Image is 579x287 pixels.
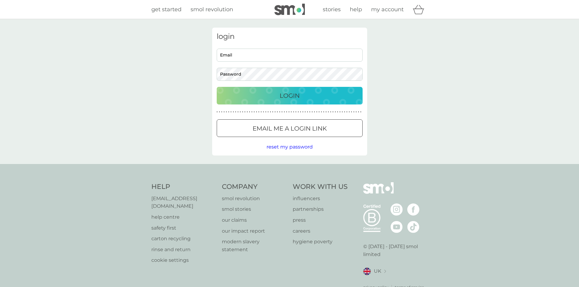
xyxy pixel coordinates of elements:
[391,221,403,233] img: visit the smol Youtube page
[277,111,278,114] p: ●
[323,5,341,14] a: stories
[319,111,320,114] p: ●
[191,5,233,14] a: smol revolution
[371,5,404,14] a: my account
[360,111,361,114] p: ●
[279,111,280,114] p: ●
[407,203,419,216] img: visit the smol Facebook page
[151,235,216,243] a: carton recycling
[335,111,336,114] p: ●
[151,246,216,254] a: rinse and return
[222,238,287,253] a: modern slavery statement
[228,111,229,114] p: ●
[413,3,428,15] div: basket
[280,91,300,101] p: Login
[353,111,354,114] p: ●
[349,111,350,114] p: ●
[226,111,227,114] p: ●
[274,4,305,15] img: smol
[391,203,403,216] img: visit the smol Instagram page
[267,143,313,151] button: reset my password
[407,221,419,233] img: visit the smol Tiktok page
[356,111,357,114] p: ●
[267,144,313,150] span: reset my password
[363,268,371,275] img: UK flag
[222,195,287,203] a: smol revolution
[274,111,276,114] p: ●
[270,111,271,114] p: ●
[284,111,285,114] p: ●
[293,227,348,235] a: careers
[217,32,363,41] h3: login
[295,111,297,114] p: ●
[330,111,331,114] p: ●
[293,205,348,213] a: partnerships
[151,5,181,14] a: get started
[253,124,327,133] p: Email me a login link
[293,111,294,114] p: ●
[151,182,216,192] h4: Help
[305,111,306,114] p: ●
[217,119,363,137] button: Email me a login link
[342,111,343,114] p: ●
[222,182,287,192] h4: Company
[151,6,181,13] span: get started
[233,111,234,114] p: ●
[219,111,220,114] p: ●
[222,205,287,213] a: smol stories
[260,111,262,114] p: ●
[291,111,292,114] p: ●
[235,111,236,114] p: ●
[323,111,324,114] p: ●
[151,213,216,221] a: help centre
[258,111,260,114] p: ●
[240,111,241,114] p: ●
[358,111,359,114] p: ●
[244,111,246,114] p: ●
[326,111,327,114] p: ●
[288,111,290,114] p: ●
[321,111,322,114] p: ●
[312,111,313,114] p: ●
[302,111,304,114] p: ●
[384,270,386,273] img: select a new location
[293,182,348,192] h4: Work With Us
[281,111,283,114] p: ●
[191,6,233,13] span: smol revolution
[293,238,348,246] a: hygiene poverty
[254,111,255,114] p: ●
[293,216,348,224] a: press
[151,224,216,232] a: safety first
[293,195,348,203] a: influencers
[222,216,287,224] a: our claims
[267,111,269,114] p: ●
[272,111,274,114] p: ●
[300,111,301,114] p: ●
[221,111,222,114] p: ●
[339,111,341,114] p: ●
[217,87,363,104] button: Login
[307,111,308,114] p: ●
[151,256,216,264] a: cookie settings
[328,111,329,114] p: ●
[237,111,239,114] p: ●
[247,111,248,114] p: ●
[371,6,404,13] span: my account
[323,6,341,13] span: stories
[286,111,287,114] p: ●
[374,267,381,275] span: UK
[151,195,216,210] a: [EMAIL_ADDRESS][DOMAIN_NAME]
[222,227,287,235] p: our impact report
